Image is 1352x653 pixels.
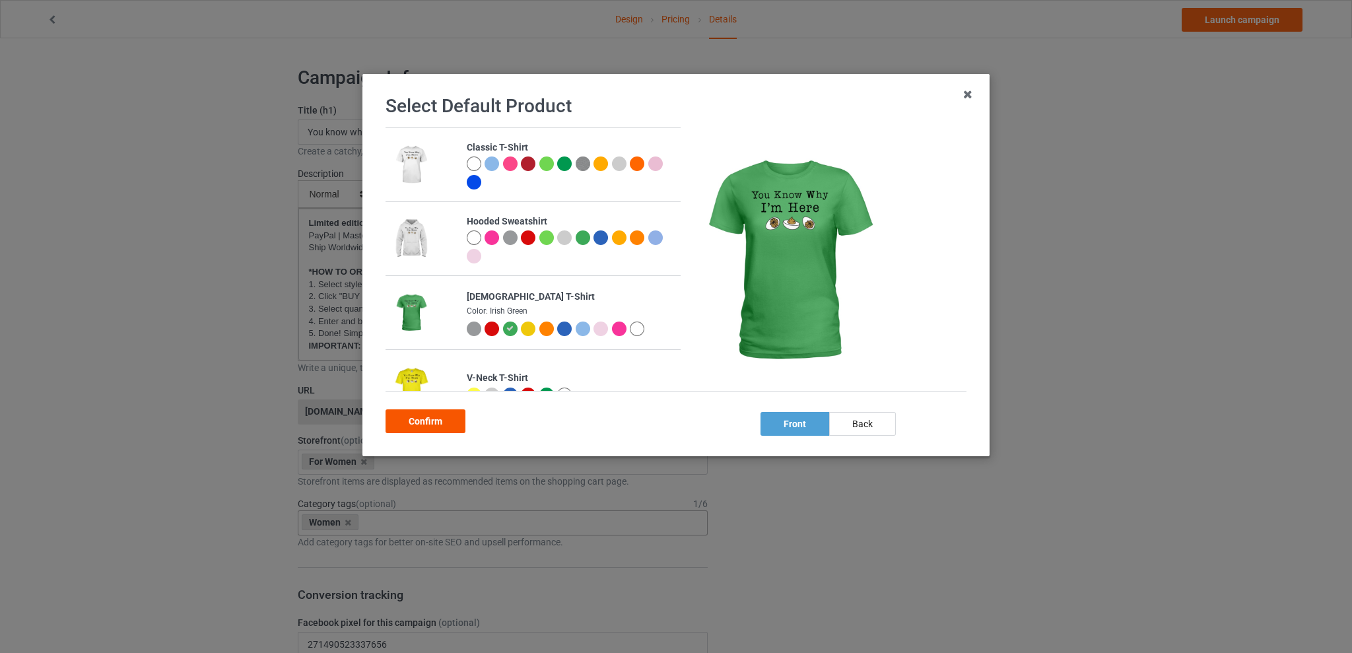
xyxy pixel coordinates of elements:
div: Classic T-Shirt [467,141,673,155]
h1: Select Default Product [386,94,966,118]
div: Confirm [386,409,465,433]
div: V-Neck T-Shirt [467,372,673,385]
div: Hooded Sweatshirt [467,215,673,228]
div: Color: Irish Green [467,306,673,317]
img: heather_texture.png [576,156,590,171]
div: front [760,412,829,436]
div: [DEMOGRAPHIC_DATA] T-Shirt [467,291,673,304]
div: back [829,412,896,436]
